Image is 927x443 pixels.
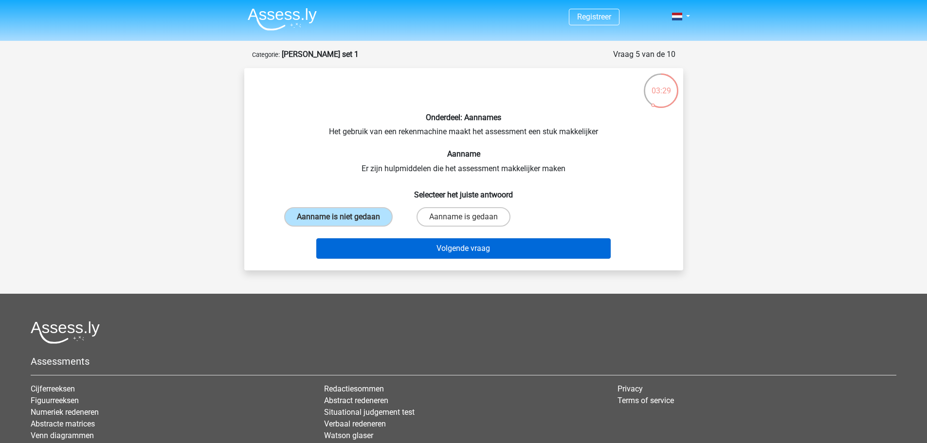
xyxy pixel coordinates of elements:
a: Abstracte matrices [31,419,95,428]
a: Numeriek redeneren [31,408,99,417]
a: Figuurreeksen [31,396,79,405]
small: Categorie: [252,51,280,58]
div: Het gebruik van een rekenmachine maakt het assessment een stuk makkelijker Er zijn hulpmiddelen d... [248,76,679,263]
div: 03:29 [643,72,679,97]
a: Privacy [618,384,643,393]
label: Aanname is niet gedaan [284,207,393,227]
a: Registreer [577,12,611,21]
img: Assessly [248,8,317,31]
a: Venn diagrammen [31,431,94,440]
a: Redactiesommen [324,384,384,393]
a: Cijferreeksen [31,384,75,393]
a: Abstract redeneren [324,396,388,405]
a: Watson glaser [324,431,373,440]
a: Situational judgement test [324,408,415,417]
strong: [PERSON_NAME] set 1 [282,50,359,59]
img: Assessly logo [31,321,100,344]
h5: Assessments [31,355,896,367]
h6: Onderdeel: Aannames [260,113,668,122]
a: Verbaal redeneren [324,419,386,428]
button: Volgende vraag [316,238,611,259]
a: Terms of service [618,396,674,405]
label: Aanname is gedaan [417,207,510,227]
div: Vraag 5 van de 10 [613,49,675,60]
h6: Selecteer het juiste antwoord [260,182,668,199]
h6: Aanname [260,149,668,159]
